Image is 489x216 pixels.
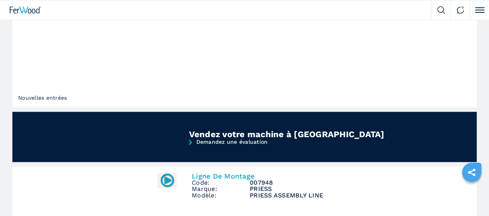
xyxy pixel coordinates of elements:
h3: 007948 [250,180,467,186]
h3: PRIESS ASSEMBLY LINE [250,192,467,198]
img: Contact us [457,6,464,14]
div: Vendez votre machine à [GEOGRAPHIC_DATA] [189,130,477,139]
a: Demandez une évaluation [12,139,477,168]
h3: PRIESS [250,186,467,192]
span: Code: [192,180,250,186]
img: Search [437,6,445,14]
span: Modèle: [192,192,250,198]
iframe: Chat [456,181,483,210]
span: Marque: [192,186,250,192]
span: Nouvelles entrées [16,93,69,102]
a: sharethis [462,163,481,182]
h2: Ligne De Montage [192,173,467,180]
button: Click to toggle menu [470,0,489,20]
img: Ferwood [10,7,41,14]
img: 007948 [160,172,175,187]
